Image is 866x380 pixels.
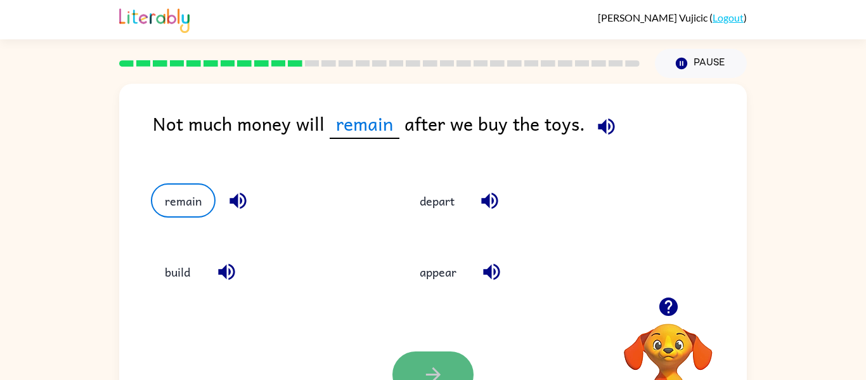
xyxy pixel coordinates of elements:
[151,183,216,218] button: remain
[598,11,747,23] div: ( )
[713,11,744,23] a: Logout
[151,255,204,289] button: build
[330,109,399,139] span: remain
[655,49,747,78] button: Pause
[153,109,747,158] div: Not much money will after we buy the toys.
[407,183,467,218] button: depart
[119,5,190,33] img: Literably
[407,255,469,289] button: appear
[598,11,709,23] span: [PERSON_NAME] Vujicic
